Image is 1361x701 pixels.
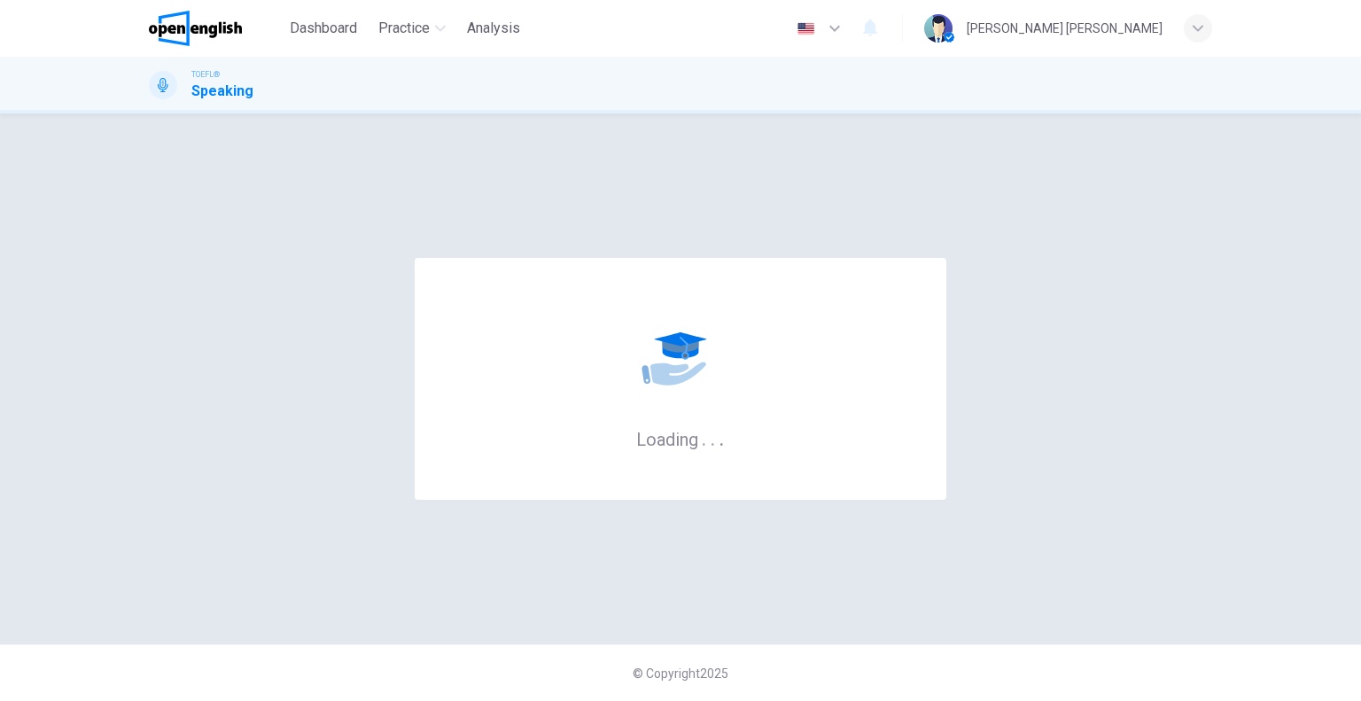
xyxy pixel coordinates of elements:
div: [PERSON_NAME] [PERSON_NAME] [967,18,1163,39]
span: Practice [378,18,430,39]
span: TOEFL® [191,68,220,81]
a: OpenEnglish logo [149,11,283,46]
h6: . [701,423,707,452]
span: Dashboard [290,18,357,39]
button: Dashboard [283,12,364,44]
h6: Loading [636,427,725,450]
h1: Speaking [191,81,253,102]
h6: . [710,423,716,452]
img: en [795,22,817,35]
h6: . [719,423,725,452]
span: © Copyright 2025 [633,666,728,681]
img: OpenEnglish logo [149,11,242,46]
button: Practice [371,12,453,44]
img: Profile picture [924,14,953,43]
span: Analysis [467,18,520,39]
button: Analysis [460,12,527,44]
